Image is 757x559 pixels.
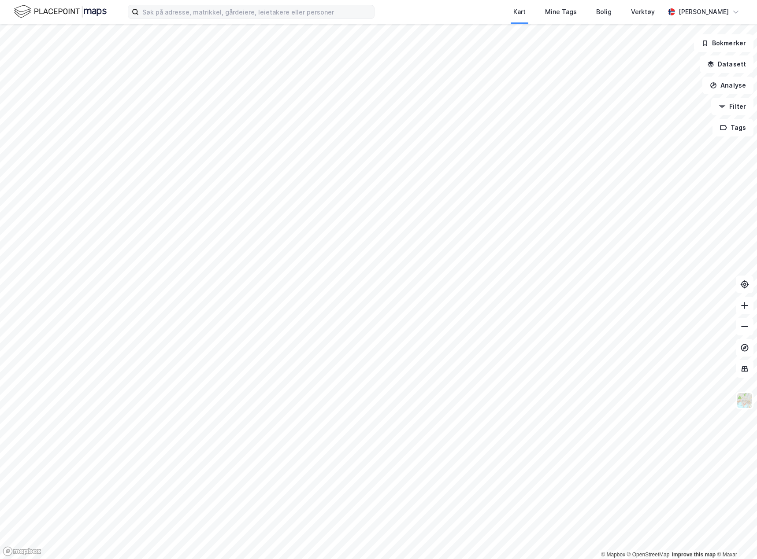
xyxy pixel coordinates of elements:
button: Bokmerker [694,34,753,52]
iframe: Chat Widget [713,517,757,559]
a: Improve this map [672,552,716,558]
button: Filter [711,98,753,115]
button: Datasett [700,55,753,73]
div: Verktøy [631,7,655,17]
div: Bolig [596,7,612,17]
a: Mapbox [601,552,625,558]
input: Søk på adresse, matrikkel, gårdeiere, leietakere eller personer [139,5,374,18]
button: Analyse [702,77,753,94]
img: Z [736,392,753,409]
button: Tags [712,119,753,136]
img: logo.f888ab2527a4732fd821a326f86c7f29.svg [14,4,107,19]
a: OpenStreetMap [627,552,670,558]
div: Mine Tags [545,7,577,17]
div: Kontrollprogram for chat [713,517,757,559]
div: [PERSON_NAME] [679,7,729,17]
div: Kart [513,7,526,17]
a: Mapbox homepage [3,546,41,556]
